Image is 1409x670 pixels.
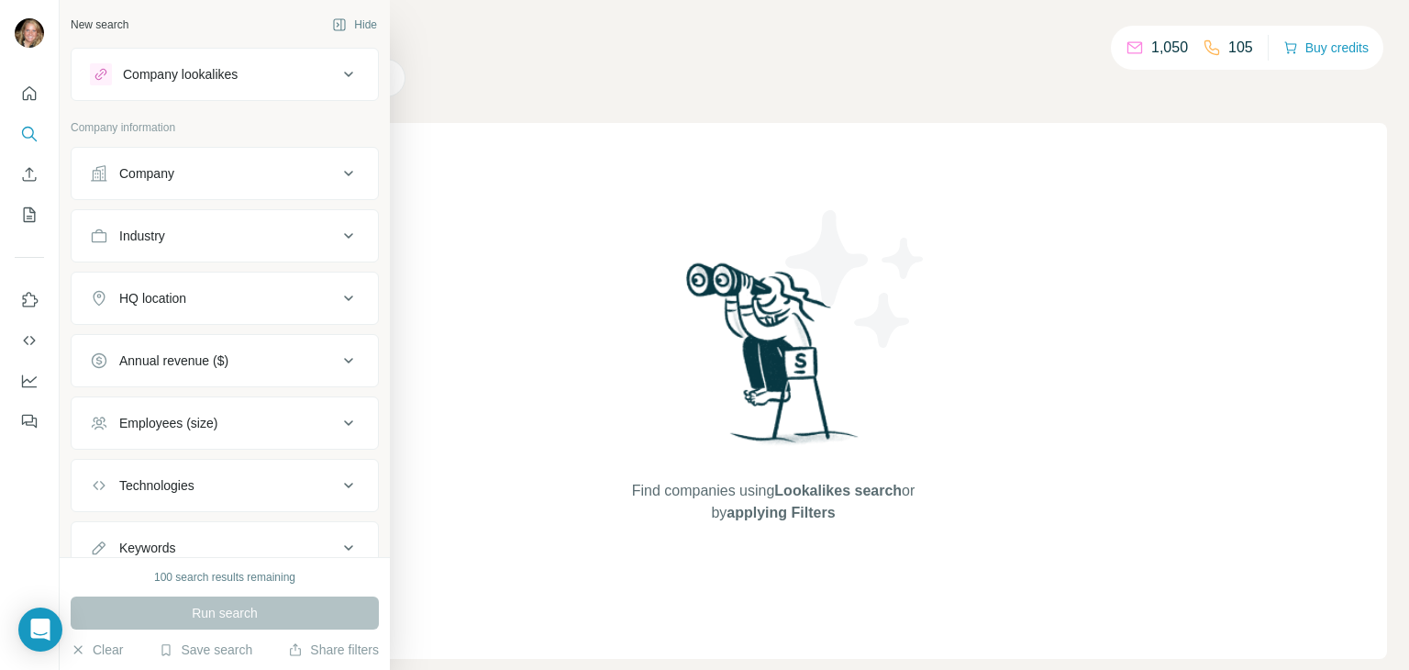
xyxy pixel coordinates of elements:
span: Lookalikes search [774,483,902,498]
button: My lists [15,198,44,231]
button: Feedback [15,405,44,438]
button: Use Surfe API [15,324,44,357]
div: Company lookalikes [123,65,238,84]
button: Search [15,117,44,151]
p: Company information [71,119,379,136]
button: Enrich CSV [15,158,44,191]
button: Company [72,151,378,195]
div: Technologies [119,476,194,495]
h4: Search [160,22,1387,48]
p: 105 [1228,37,1253,59]
div: Industry [119,227,165,245]
span: applying Filters [727,505,835,520]
button: Industry [72,214,378,258]
button: Buy credits [1283,35,1369,61]
button: Share filters [288,641,379,659]
span: Find companies using or by [627,480,920,524]
button: Quick start [15,77,44,110]
p: 1,050 [1151,37,1188,59]
button: Dashboard [15,364,44,397]
div: HQ location [119,289,186,307]
button: Employees (size) [72,401,378,445]
div: 100 search results remaining [154,569,295,586]
button: Use Surfe on LinkedIn [15,284,44,317]
button: Company lookalikes [72,52,378,96]
div: Open Intercom Messenger [18,608,62,652]
img: Surfe Illustration - Stars [773,196,938,362]
div: Employees (size) [119,414,217,432]
button: Annual revenue ($) [72,339,378,383]
div: New search [71,17,128,33]
img: Avatar [15,18,44,48]
div: Annual revenue ($) [119,352,228,370]
button: HQ location [72,276,378,320]
button: Save search [159,641,252,659]
img: Surfe Illustration - Woman searching with binoculars [678,258,869,463]
button: Keywords [72,526,378,570]
button: Hide [319,11,390,39]
div: Company [119,164,174,183]
button: Technologies [72,463,378,508]
button: Clear [71,641,123,659]
div: Keywords [119,539,175,557]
